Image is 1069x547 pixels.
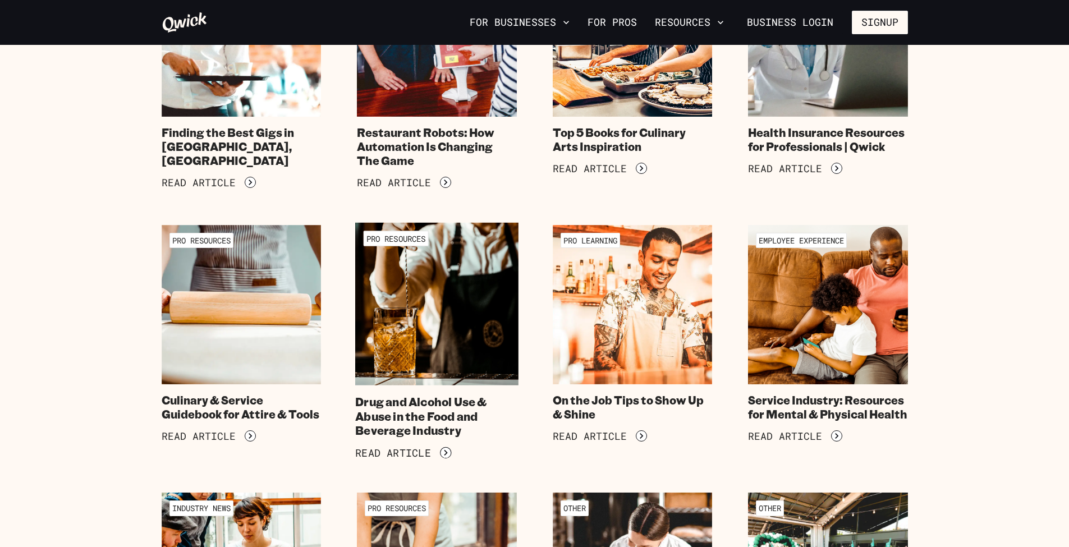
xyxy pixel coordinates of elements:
button: Signup [852,11,908,34]
h4: Health Insurance Resources for Professionals | Qwick [748,126,908,154]
span: Read Article [748,163,822,175]
a: Employee ExperienceService Industry: Resources for Mental & Physical HealthRead Article [748,225,908,457]
a: Business Login [737,11,843,34]
a: For Pros [583,13,641,32]
span: Read Article [553,430,627,443]
span: Pro Resources [365,500,429,516]
a: Pro LearningOn the Job Tips to Show Up & ShineRead Article [553,225,713,457]
span: Pro Resources [363,231,428,246]
span: Pro Resources [169,233,233,248]
h4: Finding the Best Gigs in [GEOGRAPHIC_DATA], [GEOGRAPHIC_DATA] [162,126,322,168]
img: smiling attentive Gigpro bartender [553,225,713,385]
img: Gigpro pastry cook wearing apron uniform and using rolling pin to roll dough [162,225,322,385]
span: Other [756,500,784,516]
button: For Businesses [465,13,574,32]
a: Pro ResourcesDrug and Alcohol Use & Abuse in the Food and Beverage IndustryRead Article [355,223,518,459]
span: Other [561,500,589,516]
button: Resources [650,13,728,32]
span: Read Article [355,447,431,459]
h4: Restaurant Robots: How Automation Is Changing The Game [357,126,517,168]
h4: Culinary & Service Guidebook for Attire & Tools [162,393,322,421]
h4: Drug and Alcohol Use & Abuse in the Food and Beverage Industry [355,394,518,438]
span: Industry News [169,500,233,516]
span: Read Article [357,177,431,189]
img: Gigpro bartender preparing a cocktail [355,223,518,385]
span: Employee Experience [756,233,847,248]
span: Read Article [748,430,822,443]
img: man balancing fatherhood and searching for Gigs to pick up on Gigpro [748,225,908,385]
h4: On the Job Tips to Show Up & Shine [553,393,713,421]
span: Read Article [162,430,236,443]
span: Pro Learning [561,233,620,248]
span: Read Article [162,177,236,189]
h4: Service Industry: Resources for Mental & Physical Health [748,393,908,421]
h4: Top 5 Books for Culinary Arts Inspiration [553,126,713,154]
span: Read Article [553,163,627,175]
a: Pro ResourcesCulinary & Service Guidebook for Attire & ToolsRead Article [162,225,322,457]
